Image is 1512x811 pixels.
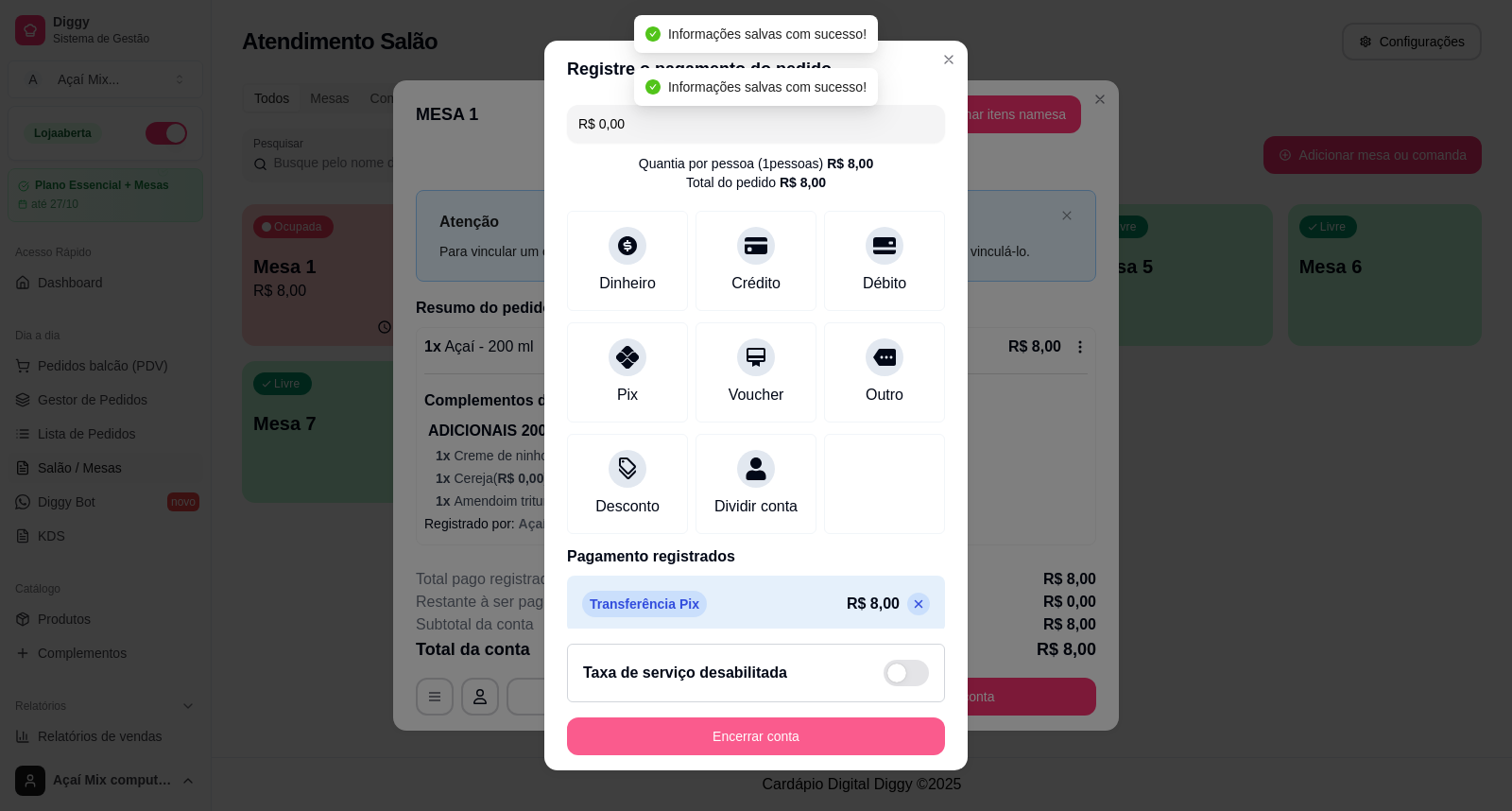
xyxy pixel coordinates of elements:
div: Voucher [729,384,784,406]
p: Transferência Pix [582,591,707,617]
div: Dinheiro [599,272,656,295]
span: Informações salvas com sucesso! [668,79,867,95]
span: check-circle [645,79,661,95]
div: Débito [863,272,906,295]
p: R$ 8,00 [847,593,900,615]
button: Close [934,44,964,75]
header: Registre o pagamento do pedido [544,41,968,97]
span: check-circle [645,26,661,42]
div: Quantia por pessoa ( 1 pessoas) [639,154,873,173]
div: Desconto [595,495,660,518]
div: Crédito [731,272,781,295]
input: Ex.: hambúrguer de cordeiro [578,105,934,143]
div: Outro [866,384,903,406]
button: Encerrar conta [567,717,945,755]
p: Pagamento registrados [567,545,945,568]
div: R$ 8,00 [827,154,873,173]
div: Dividir conta [714,495,798,518]
div: R$ 8,00 [780,173,826,192]
h2: Taxa de serviço desabilitada [583,662,787,684]
div: Total do pedido [686,173,826,192]
div: Pix [617,384,638,406]
span: Informações salvas com sucesso! [668,26,867,42]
